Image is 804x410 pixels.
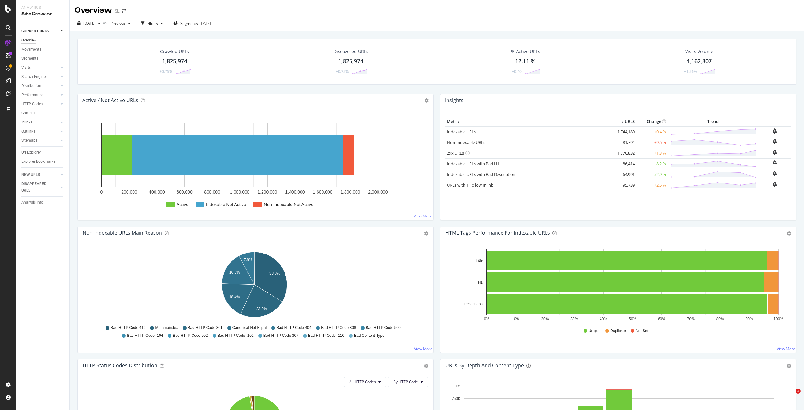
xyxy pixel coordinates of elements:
a: Indexable URLs [447,129,476,134]
div: bell-plus [773,128,777,134]
a: DISAPPEARED URLS [21,181,59,194]
span: All HTTP Codes [349,379,376,385]
text: 20% [541,317,549,321]
div: Search Engines [21,74,47,80]
div: Visits [21,64,31,71]
td: -8.2 % [636,158,668,169]
a: Distribution [21,83,59,89]
text: 2,000,000 [368,189,388,194]
span: Bad HTTP Code 410 [111,325,145,331]
div: Non-Indexable URLs Main Reason [83,230,162,236]
text: 1,400,000 [285,189,305,194]
a: CURRENT URLS [21,28,59,35]
th: # URLS [611,117,636,126]
div: +0.40 [512,69,522,74]
div: Performance [21,92,43,98]
div: 1,825,974 [162,57,187,65]
text: 23.3% [256,307,267,311]
div: Overview [21,37,36,44]
div: Sitemaps [21,137,37,144]
th: Metric [445,117,611,126]
text: 10% [512,317,519,321]
text: 1,200,000 [258,189,277,194]
div: Analysis Info [21,199,43,206]
a: View More [414,346,432,352]
div: gear [424,364,428,368]
a: Non-Indexable URLs [447,139,485,145]
span: Bad HTTP Code 301 [188,325,223,331]
text: H1 [478,280,483,285]
button: [DATE] [75,18,103,28]
a: 2xx URLs [447,150,464,156]
div: bell-plus [773,160,777,165]
a: Content [21,110,65,117]
div: HTTP Codes [21,101,43,107]
td: +9.6 % [636,137,668,148]
text: 100% [774,317,783,321]
th: Trend [668,117,758,126]
td: 95,739 [611,180,636,190]
text: 16.6% [229,270,240,275]
div: Movements [21,46,41,53]
a: Outlinks [21,128,59,135]
text: 40% [600,317,607,321]
a: URLs with 1 Follow Inlink [447,182,493,188]
a: View More [414,213,432,219]
a: HTTP Codes [21,101,59,107]
text: Non-Indexable Not Active [264,202,313,207]
a: Indexable URLs with Bad H1 [447,161,499,167]
div: bell-plus [773,171,777,176]
span: vs [103,20,108,25]
a: Movements [21,46,65,53]
td: +2.5 % [636,180,668,190]
div: HTTP Status Codes Distribution [83,362,157,369]
text: 1,600,000 [313,189,332,194]
div: arrow-right-arrow-left [122,9,126,13]
td: 86,414 [611,158,636,169]
span: Bad HTTP Code 502 [173,333,208,338]
text: 60% [658,317,665,321]
svg: A chart. [83,249,426,322]
div: % Active URLs [511,48,540,55]
div: Crawled URLs [160,48,189,55]
span: By HTTP Code [393,379,418,385]
div: Overview [75,5,112,16]
td: 64,991 [611,169,636,180]
td: +0.4 % [636,126,668,137]
span: Previous [108,20,126,26]
span: Meta noindex [155,325,178,331]
div: [DATE] [200,21,211,26]
span: Bad HTTP Code -110 [308,333,344,338]
td: 1,776,832 [611,148,636,158]
a: Segments [21,55,65,62]
button: Previous [108,18,133,28]
text: 800,000 [204,189,220,194]
svg: A chart. [445,249,789,322]
text: Title [476,258,483,263]
text: 30% [570,317,578,321]
div: bell-plus [773,139,777,144]
a: Indexable URLs with Bad Description [447,172,515,177]
span: Bad HTTP Code -104 [127,333,163,338]
text: Indexable Not Active [206,202,246,207]
div: bell-plus [773,182,777,187]
a: Inlinks [21,119,59,126]
text: 70% [687,317,695,321]
svg: A chart. [83,117,428,215]
a: Overview [21,37,65,44]
div: gear [787,231,791,236]
div: gear [424,231,428,236]
span: Bad HTTP Code 308 [321,325,356,331]
div: Discovered URLs [334,48,368,55]
i: Options [424,98,429,103]
a: Visits [21,64,59,71]
div: DISAPPEARED URLS [21,181,53,194]
text: 90% [746,317,753,321]
div: SiteCrawler [21,10,64,18]
div: NEW URLS [21,172,40,178]
text: 7.8% [244,258,253,262]
a: Analysis Info [21,199,65,206]
div: Url Explorer [21,149,41,156]
text: 1,800,000 [340,189,360,194]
